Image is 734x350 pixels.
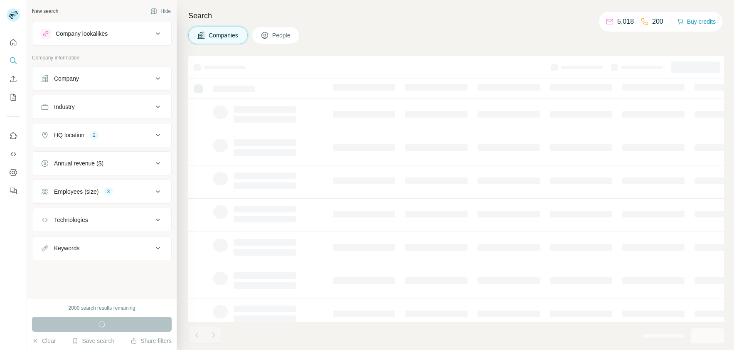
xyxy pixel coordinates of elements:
[272,31,291,39] span: People
[677,16,716,27] button: Buy credits
[32,210,171,230] button: Technologies
[56,30,108,38] div: Company lookalikes
[32,24,171,44] button: Company lookalikes
[54,187,99,196] div: Employees (size)
[32,54,172,62] p: Company information
[72,337,114,345] button: Save search
[7,128,20,143] button: Use Surfe on LinkedIn
[103,188,113,195] div: 3
[7,35,20,50] button: Quick start
[32,182,171,202] button: Employees (size)3
[89,131,99,139] div: 2
[7,165,20,180] button: Dashboard
[7,53,20,68] button: Search
[32,238,171,258] button: Keywords
[54,159,103,168] div: Annual revenue ($)
[32,125,171,145] button: HQ location2
[32,337,56,345] button: Clear
[617,17,634,27] p: 5,018
[32,69,171,89] button: Company
[32,153,171,173] button: Annual revenue ($)
[145,5,177,17] button: Hide
[54,74,79,83] div: Company
[32,7,58,15] div: New search
[54,244,79,252] div: Keywords
[652,17,663,27] p: 200
[54,103,75,111] div: Industry
[54,131,84,139] div: HQ location
[7,183,20,198] button: Feedback
[32,97,171,117] button: Industry
[7,147,20,162] button: Use Surfe API
[54,216,88,224] div: Technologies
[7,71,20,86] button: Enrich CSV
[7,90,20,105] button: My lists
[131,337,172,345] button: Share filters
[209,31,239,39] span: Companies
[188,10,724,22] h4: Search
[69,304,135,312] div: 2000 search results remaining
